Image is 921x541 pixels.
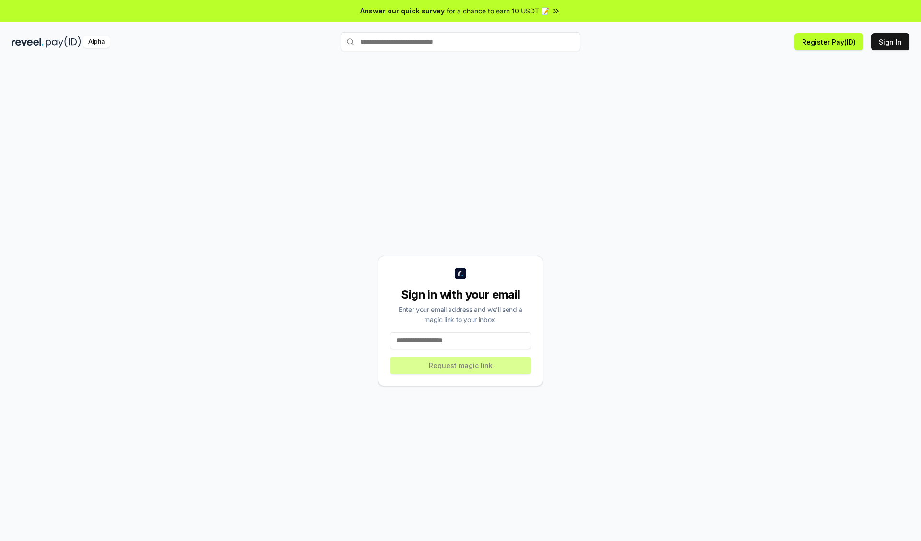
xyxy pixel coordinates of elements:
img: reveel_dark [12,36,44,48]
div: Enter your email address and we’ll send a magic link to your inbox. [390,304,531,324]
div: Sign in with your email [390,287,531,302]
button: Sign In [871,33,909,50]
button: Register Pay(ID) [794,33,863,50]
div: Alpha [83,36,110,48]
img: pay_id [46,36,81,48]
span: for a chance to earn 10 USDT 📝 [447,6,549,16]
span: Answer our quick survey [360,6,445,16]
img: logo_small [455,268,466,279]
